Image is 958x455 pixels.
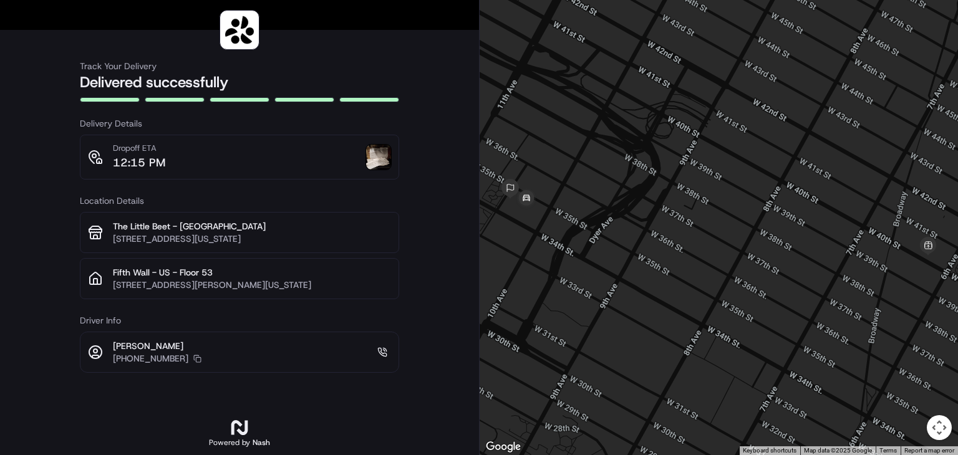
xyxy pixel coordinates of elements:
a: Report a map error [904,447,954,454]
a: Terms [879,447,897,454]
p: [PERSON_NAME] [113,340,201,352]
button: Keyboard shortcuts [743,446,796,455]
span: Map data ©2025 Google [804,447,872,454]
img: logo-public_tracking_screen-Sharebite-1703187580717.png [223,13,256,47]
p: 12:15 PM [113,154,165,171]
img: photo_proof_of_delivery image [366,145,391,170]
h2: Powered by [209,438,270,448]
p: [PHONE_NUMBER] [113,352,188,365]
p: [STREET_ADDRESS][PERSON_NAME][US_STATE] [113,279,391,291]
p: The Little Beet - [GEOGRAPHIC_DATA] [113,220,391,232]
p: [STREET_ADDRESS][US_STATE] [113,232,391,245]
p: Dropoff ETA [113,143,165,154]
span: Nash [253,438,270,448]
img: Google [483,439,524,455]
button: Map camera controls [927,415,952,440]
h3: Driver Info [80,314,399,327]
h3: Track Your Delivery [80,60,399,72]
h3: Location Details [80,194,399,207]
h3: Delivery Details [80,117,399,130]
p: Fifth Wall - US - Floor 53 [113,266,391,279]
h2: Delivered successfully [80,72,399,92]
a: Open this area in Google Maps (opens a new window) [483,439,524,455]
